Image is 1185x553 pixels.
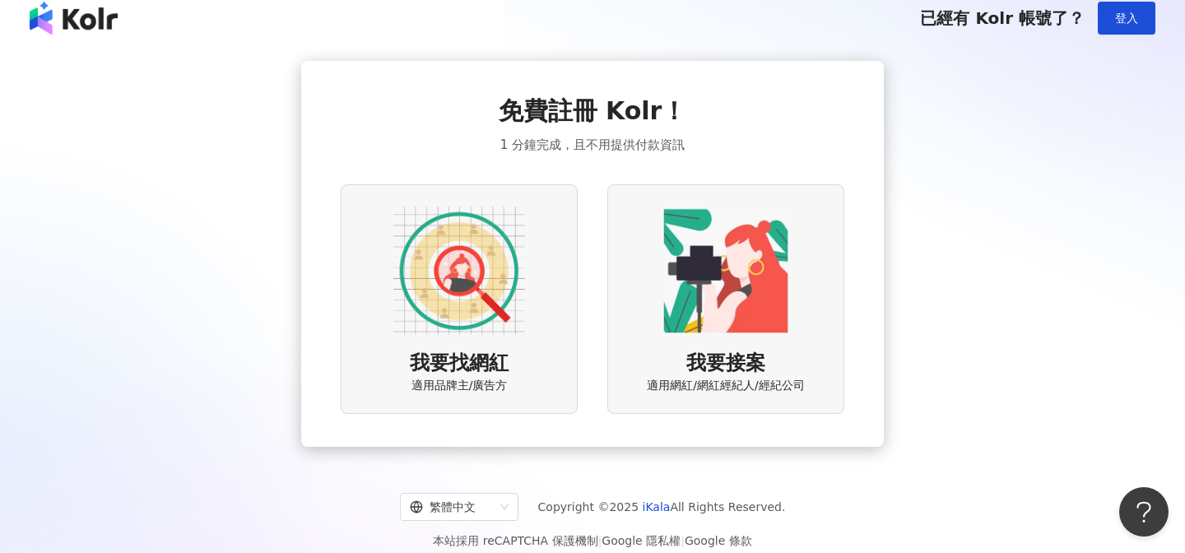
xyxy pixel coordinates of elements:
[685,534,752,547] a: Google 條款
[500,135,685,155] span: 1 分鐘完成，且不用提供付款資訊
[686,350,765,378] span: 我要接案
[920,8,1085,28] span: 已經有 Kolr 帳號了？
[499,94,687,128] span: 免費註冊 Kolr！
[410,350,509,378] span: 我要找網紅
[602,534,681,547] a: Google 隱私權
[30,2,118,35] img: logo
[643,500,671,513] a: iKala
[1115,12,1138,25] span: 登入
[393,205,525,337] img: AD identity option
[1098,2,1155,35] button: 登入
[433,531,751,551] span: 本站採用 reCAPTCHA 保護機制
[411,378,508,394] span: 適用品牌主/廣告方
[660,205,792,337] img: KOL identity option
[410,494,494,520] div: 繁體中文
[538,497,786,517] span: Copyright © 2025 All Rights Reserved.
[647,378,804,394] span: 適用網紅/網紅經紀人/經紀公司
[598,534,602,547] span: |
[681,534,685,547] span: |
[1119,487,1169,537] iframe: Help Scout Beacon - Open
